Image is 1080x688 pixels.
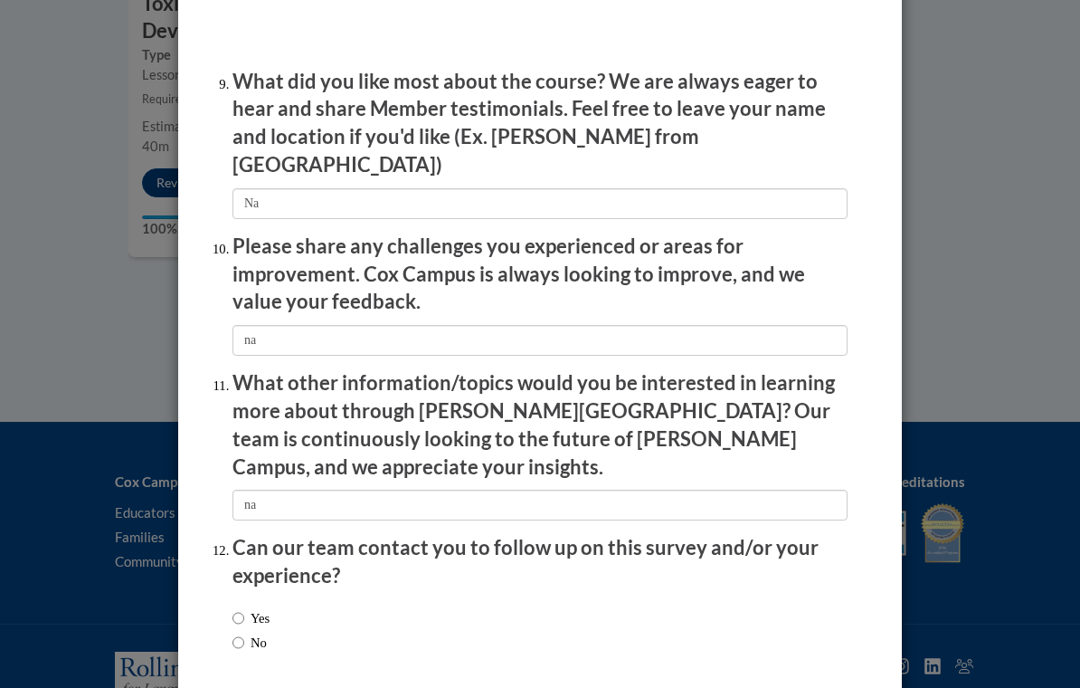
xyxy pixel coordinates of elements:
[232,534,848,590] p: Can our team contact you to follow up on this survey and/or your experience?
[232,608,244,628] input: Yes
[232,68,848,179] p: What did you like most about the course? We are always eager to hear and share Member testimonial...
[232,608,270,628] label: Yes
[232,633,244,653] input: No
[232,369,848,481] p: What other information/topics would you be interested in learning more about through [PERSON_NAME...
[232,633,267,653] label: No
[232,233,848,316] p: Please share any challenges you experienced or areas for improvement. Cox Campus is always lookin...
